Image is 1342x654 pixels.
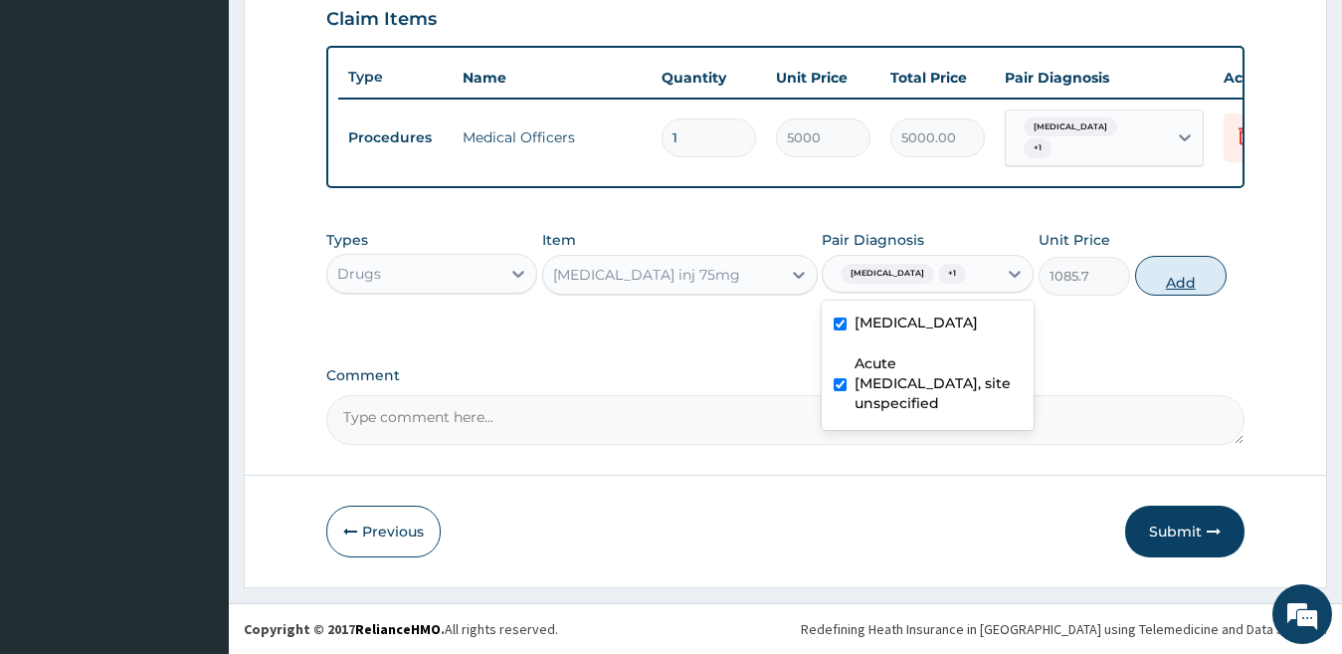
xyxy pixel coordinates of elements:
th: Type [338,59,453,96]
button: Add [1135,256,1227,296]
label: [MEDICAL_DATA] [855,313,978,332]
div: Drugs [337,264,381,284]
textarea: Type your message and hit 'Enter' [10,439,379,509]
div: Redefining Heath Insurance in [GEOGRAPHIC_DATA] using Telemedicine and Data Science! [801,619,1327,639]
div: [MEDICAL_DATA] inj 75mg [553,265,740,285]
div: Minimize live chat window [326,10,374,58]
th: Pair Diagnosis [995,58,1214,98]
td: Procedures [338,119,453,156]
th: Quantity [652,58,766,98]
th: Actions [1214,58,1313,98]
th: Name [453,58,652,98]
a: RelianceHMO [355,620,441,638]
footer: All rights reserved. [229,603,1342,654]
label: Item [542,230,576,250]
h3: Claim Items [326,9,437,31]
button: Submit [1125,506,1245,557]
img: d_794563401_company_1708531726252_794563401 [37,100,81,149]
button: Previous [326,506,441,557]
strong: Copyright © 2017 . [244,620,445,638]
label: Acute [MEDICAL_DATA], site unspecified [855,353,1022,413]
span: + 1 [938,264,966,284]
label: Pair Diagnosis [822,230,924,250]
span: [MEDICAL_DATA] [841,264,934,284]
label: Comment [326,367,1246,384]
div: Chat with us now [103,111,334,137]
label: Unit Price [1039,230,1110,250]
th: Total Price [880,58,995,98]
label: Types [326,232,368,249]
td: Medical Officers [453,117,652,157]
span: + 1 [1024,138,1052,158]
th: Unit Price [766,58,880,98]
span: We're online! [115,198,275,399]
span: [MEDICAL_DATA] [1024,117,1117,137]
